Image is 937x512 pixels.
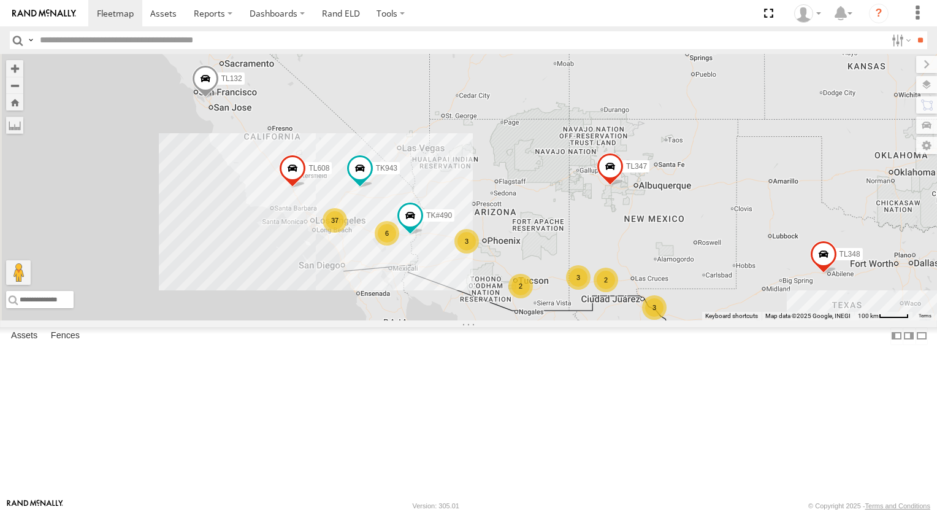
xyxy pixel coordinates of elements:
div: 2 [508,274,533,298]
label: Dock Summary Table to the Left [890,327,903,345]
label: Dock Summary Table to the Right [903,327,915,345]
div: 2 [594,268,618,292]
span: TL132 [221,74,242,83]
a: Terms and Conditions [865,502,930,510]
div: Daniel Del Muro [790,4,825,23]
span: TL348 [839,250,860,258]
button: Map Scale: 100 km per 45 pixels [854,312,912,320]
label: Hide Summary Table [916,327,928,345]
button: Zoom out [6,77,23,94]
button: Keyboard shortcuts [705,312,758,320]
label: Map Settings [916,137,937,154]
img: rand-logo.svg [12,9,76,18]
span: 100 km [858,312,879,319]
button: Drag Pegman onto the map to open Street View [6,260,31,285]
i: ? [869,4,889,23]
button: Zoom Home [6,94,23,111]
a: Terms [919,314,931,319]
div: Version: 305.01 [413,502,459,510]
label: Search Filter Options [887,31,913,49]
div: 6 [375,221,399,246]
span: Map data ©2025 Google, INEGI [765,312,851,319]
div: 3 [454,229,479,254]
label: Measure [6,117,23,134]
label: Search Query [26,31,36,49]
div: 3 [566,265,591,290]
span: TL347 [626,162,647,171]
div: 37 [323,208,347,233]
span: TL608 [308,165,329,173]
div: © Copyright 2025 - [808,502,930,510]
button: Zoom in [6,60,23,77]
a: Visit our Website [7,500,63,512]
span: TK#490 [426,212,452,220]
div: 3 [642,295,667,320]
label: Fences [45,327,86,344]
span: TK943 [376,165,397,173]
label: Assets [5,327,44,344]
